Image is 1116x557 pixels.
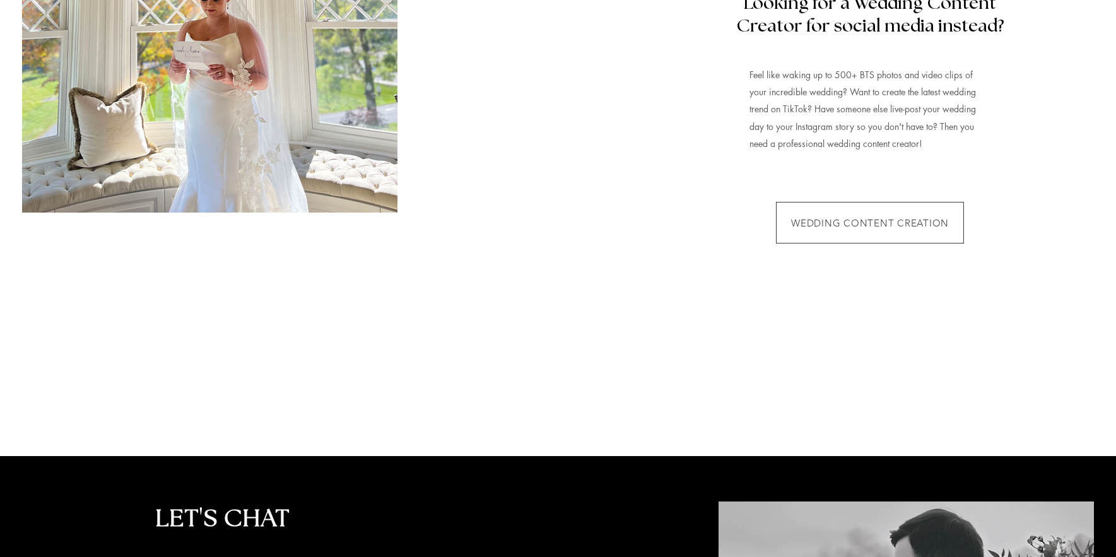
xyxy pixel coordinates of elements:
span: S CHAT [204,507,290,532]
span: LET [156,507,199,532]
span: ' [199,503,204,532]
span: WEDDING CONTENT CREATION [791,217,949,229]
a: WEDDING CONTENT CREATION [776,202,964,243]
span: Feel like waking up to 500+ BTS photos and video clips of your incredible wedding? Want to create... [749,69,976,150]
